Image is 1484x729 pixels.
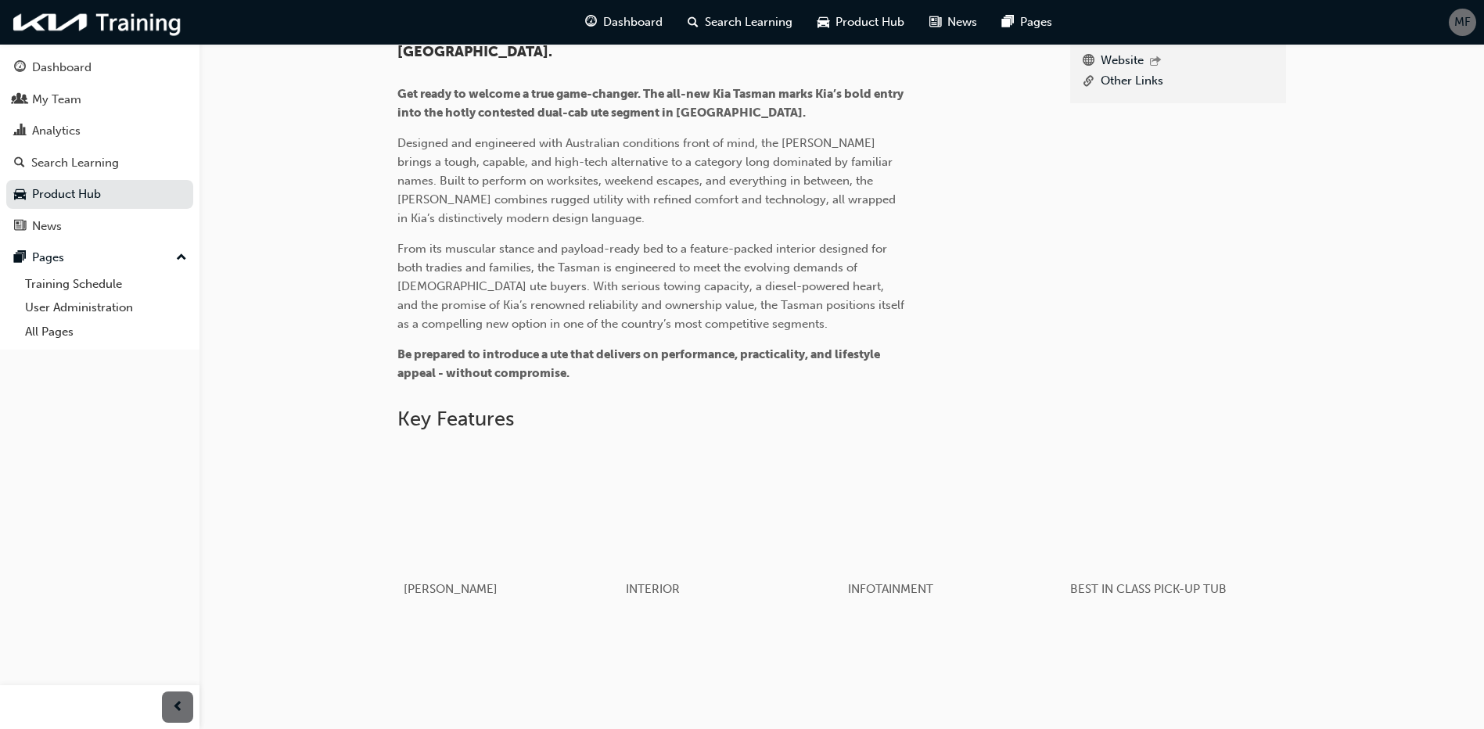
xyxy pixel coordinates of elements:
span: Product Hub [835,13,904,31]
a: news-iconNews [917,6,990,38]
span: INTERIOR [626,582,680,596]
div: Search Learning [31,154,119,172]
div: Pages [32,249,64,267]
h2: Key Features [397,407,1286,432]
a: pages-iconPages [990,6,1065,38]
button: Pages [6,243,193,272]
span: Designed and engineered with Australian conditions front of mind, the [PERSON_NAME] brings a toug... [397,136,899,225]
div: News [32,217,62,235]
a: guage-iconDashboard [573,6,675,38]
span: Get ready to welcome a true game-changer. The all-new Kia Tasman marks Kia’s bold entry into the ... [397,87,906,120]
span: [PERSON_NAME] [404,582,498,596]
span: pages-icon [1002,13,1014,32]
button: [PERSON_NAME] [397,444,620,617]
div: Analytics [32,122,81,140]
span: Be prepared to introduce a ute that delivers on performance, practicality, and lifestyle appeal -... [397,347,882,380]
a: Training Schedule [19,272,193,296]
button: BEST IN CLASS PICK-UP TUB [1064,444,1286,617]
span: BEST IN CLASS PICK-UP TUB [1070,582,1227,596]
span: link-icon [1083,72,1094,92]
a: search-iconSearch Learning [675,6,805,38]
span: From its muscular stance and payload-ready bed to a feature-packed interior designed for both tra... [397,242,907,331]
a: Other Links [1101,72,1163,92]
span: search-icon [14,156,25,171]
span: search-icon [688,13,699,32]
span: Pages [1020,13,1052,31]
span: outbound-icon [1150,56,1161,69]
a: car-iconProduct Hub [805,6,917,38]
span: chart-icon [14,124,26,138]
span: guage-icon [585,13,597,32]
div: Dashboard [32,59,92,77]
span: news-icon [929,13,941,32]
a: Dashboard [6,53,193,82]
span: INFOTAINMENT [848,582,933,596]
a: User Administration [19,296,193,320]
div: My Team [32,91,81,109]
span: MF [1454,13,1471,31]
img: kia-training [8,6,188,38]
a: News [6,212,193,241]
span: up-icon [176,248,187,268]
button: MF [1449,9,1476,36]
span: car-icon [817,13,829,32]
span: pages-icon [14,251,26,265]
button: INFOTAINMENT [842,444,1064,617]
span: Search Learning [705,13,792,31]
span: guage-icon [14,61,26,75]
a: Website [1101,52,1144,72]
span: people-icon [14,93,26,107]
a: Search Learning [6,149,193,178]
span: prev-icon [172,698,184,717]
span: News [947,13,977,31]
a: Product Hub [6,180,193,209]
button: INTERIOR [620,444,842,617]
span: car-icon [14,188,26,202]
a: Analytics [6,117,193,145]
a: My Team [6,85,193,114]
a: All Pages [19,320,193,344]
span: news-icon [14,220,26,234]
span: www-icon [1083,52,1094,72]
button: DashboardMy TeamAnalyticsSearch LearningProduct HubNews [6,50,193,243]
span: Dashboard [603,13,663,31]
